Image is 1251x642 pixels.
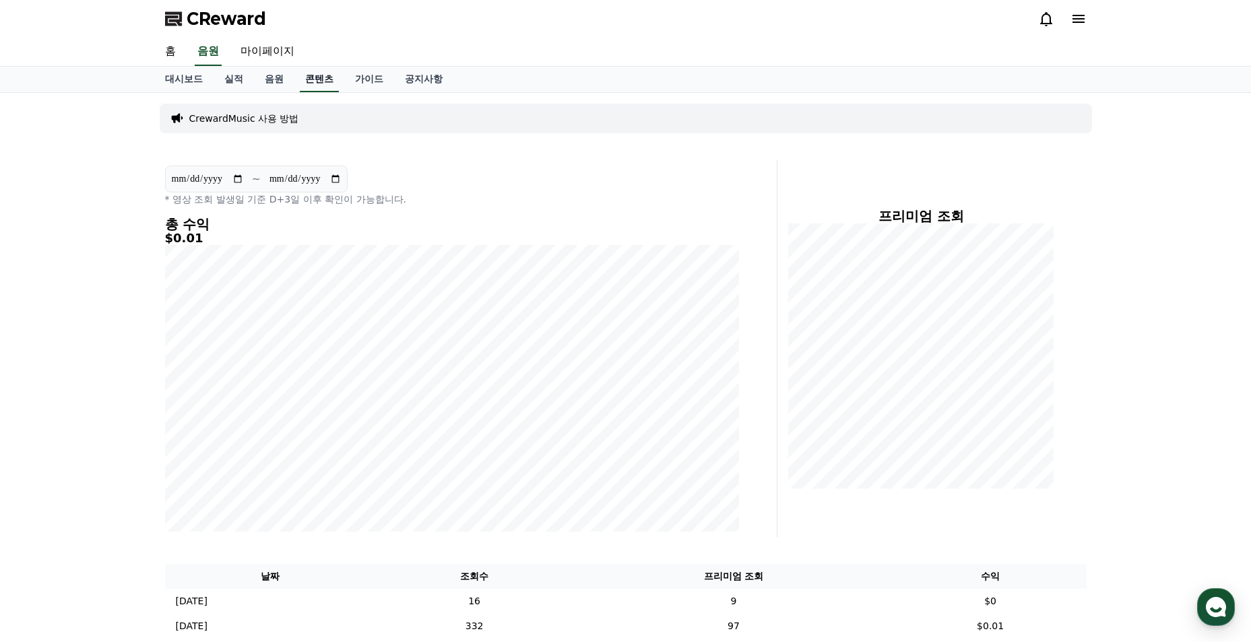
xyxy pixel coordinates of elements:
[230,38,305,66] a: 마이페이지
[214,67,254,92] a: 실적
[165,8,266,30] a: CReward
[376,564,573,589] th: 조회수
[189,112,299,125] a: CrewardMusic 사용 방법
[376,589,573,614] td: 16
[254,67,294,92] a: 음원
[154,38,187,66] a: 홈
[895,564,1087,589] th: 수익
[195,38,222,66] a: 음원
[252,171,261,187] p: ~
[4,427,89,460] a: 홈
[165,564,376,589] th: 날짜
[573,589,894,614] td: 9
[165,217,739,231] h4: 총 수익
[573,614,894,639] td: 97
[89,427,174,460] a: 대화
[174,427,259,460] a: 설정
[895,589,1087,614] td: $0
[208,447,224,458] span: 설정
[123,448,139,458] span: 대화
[573,564,894,589] th: 프리미엄 조회
[788,209,1054,223] h4: 프리미엄 조회
[344,67,394,92] a: 가이드
[176,594,207,608] p: [DATE]
[394,67,453,92] a: 공지사항
[300,67,339,92] a: 콘텐츠
[42,447,51,458] span: 홈
[165,192,739,206] p: * 영상 조회 발생일 기준 D+3일 이후 확인이 가능합니다.
[154,67,214,92] a: 대시보드
[187,8,266,30] span: CReward
[165,231,739,245] h5: $0.01
[176,619,207,633] p: [DATE]
[895,614,1087,639] td: $0.01
[376,614,573,639] td: 332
